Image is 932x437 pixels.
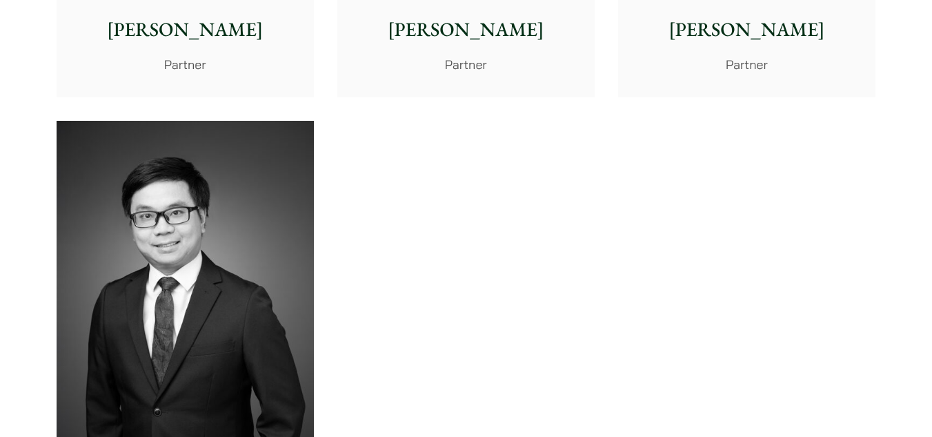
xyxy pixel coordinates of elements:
p: Partner [68,55,303,74]
p: Partner [629,55,864,74]
p: [PERSON_NAME] [68,15,303,44]
p: Partner [348,55,584,74]
p: [PERSON_NAME] [348,15,584,44]
p: [PERSON_NAME] [629,15,864,44]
